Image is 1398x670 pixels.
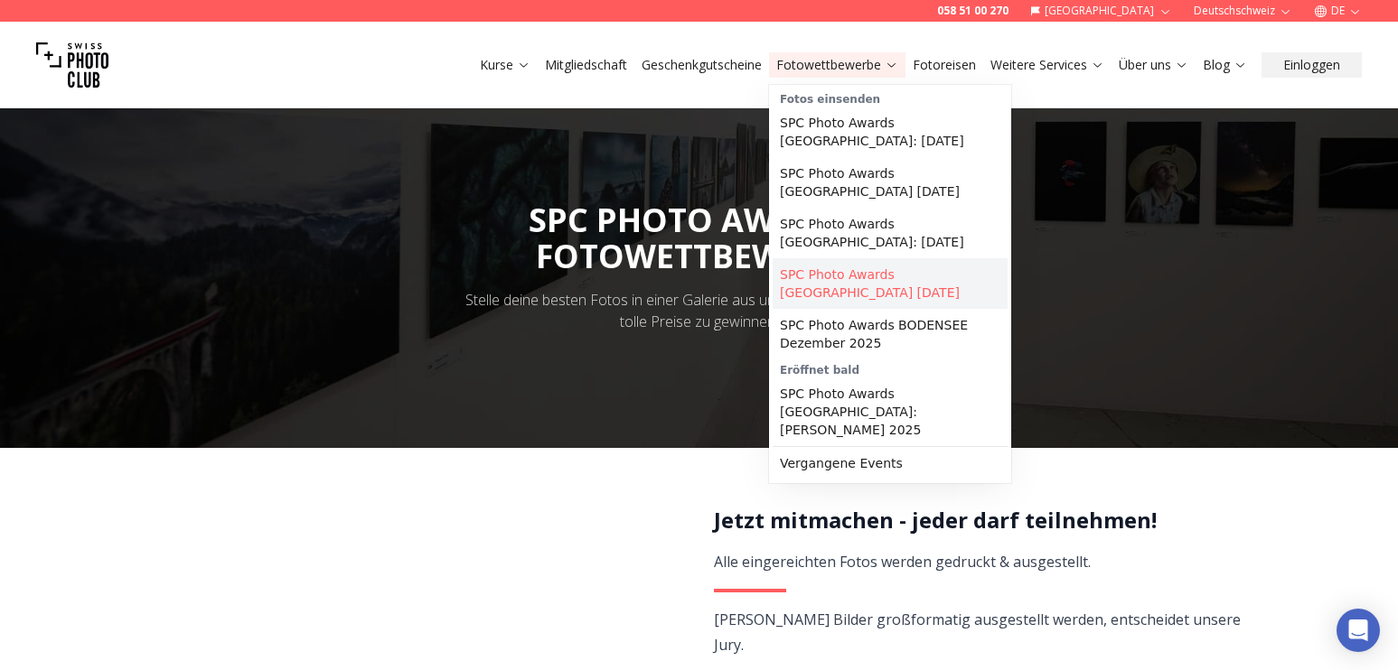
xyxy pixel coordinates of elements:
[773,377,1008,446] a: SPC Photo Awards [GEOGRAPHIC_DATA]: [PERSON_NAME] 2025
[1203,56,1247,74] a: Blog
[773,447,1008,479] a: Vergangene Events
[714,552,1091,572] span: Alle eingereichten Fotos werden gedruckt & ausgestellt.
[714,506,1243,535] h2: Jetzt mitmachen - jeder darf teilnehmen!
[990,56,1104,74] a: Weitere Services
[776,56,898,74] a: Fotowettbewerbe
[983,52,1112,78] button: Weitere Services
[937,4,1009,18] a: 058 51 00 270
[480,56,530,74] a: Kurse
[773,258,1008,309] a: SPC Photo Awards [GEOGRAPHIC_DATA] [DATE]
[642,56,762,74] a: Geschenkgutscheine
[905,52,983,78] button: Fotoreisen
[634,52,769,78] button: Geschenkgutscheine
[36,29,108,101] img: Swiss photo club
[773,157,1008,208] a: SPC Photo Awards [GEOGRAPHIC_DATA] [DATE]
[773,208,1008,258] a: SPC Photo Awards [GEOGRAPHIC_DATA]: [DATE]
[1196,52,1254,78] button: Blog
[1119,56,1188,74] a: Über uns
[538,52,634,78] button: Mitgliedschaft
[1112,52,1196,78] button: Über uns
[773,309,1008,359] a: SPC Photo Awards BODENSEE Dezember 2025
[473,52,538,78] button: Kurse
[454,289,945,332] div: Stelle deine besten Fotos in einer Galerie aus und erhalte die Möglichkeit, tolle Preise zu gewin...
[529,198,870,275] span: SPC PHOTO AWARDS:
[773,107,1008,157] a: SPC Photo Awards [GEOGRAPHIC_DATA]: [DATE]
[769,52,905,78] button: Fotowettbewerbe
[714,610,1241,655] span: [PERSON_NAME] Bilder großformatig ausgestellt werden, entscheidet unsere Jury.
[1262,52,1362,78] button: Einloggen
[1337,609,1380,652] div: Open Intercom Messenger
[773,88,1008,107] div: Fotos einsenden
[773,359,1008,377] div: Eröffnet bald
[545,56,627,74] a: Mitgliedschaft
[529,238,870,275] div: FOTOWETTBEWERBE
[913,56,976,74] a: Fotoreisen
